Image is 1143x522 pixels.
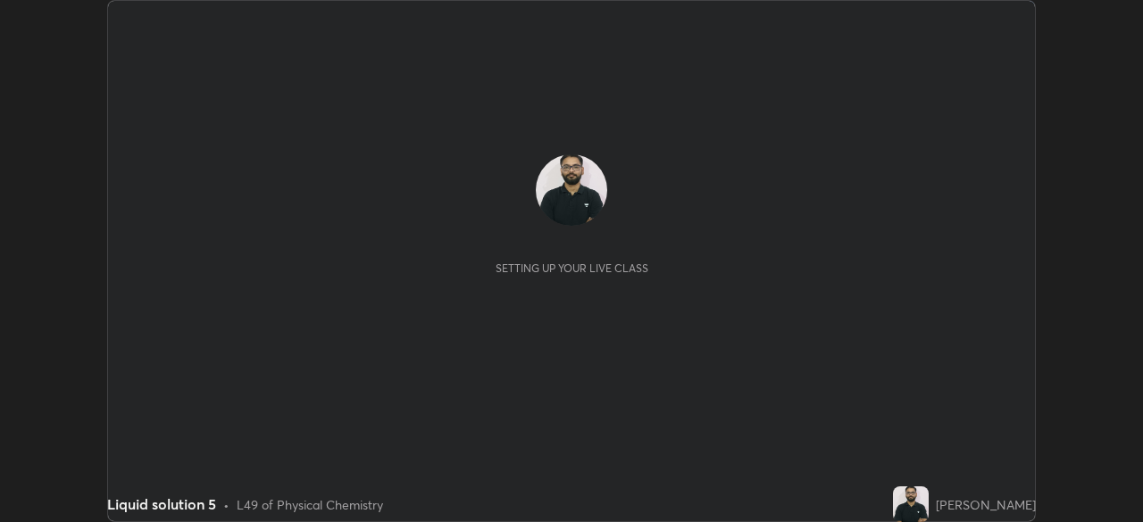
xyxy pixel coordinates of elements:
div: [PERSON_NAME] [936,495,1036,514]
div: Setting up your live class [496,261,648,275]
div: L49 of Physical Chemistry [237,495,383,514]
img: 5e6e13c1ec7d4a9f98ea3605e43f832c.jpg [893,486,929,522]
img: 5e6e13c1ec7d4a9f98ea3605e43f832c.jpg [536,154,607,226]
div: Liquid solution 5 [107,493,216,515]
div: • [223,495,229,514]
